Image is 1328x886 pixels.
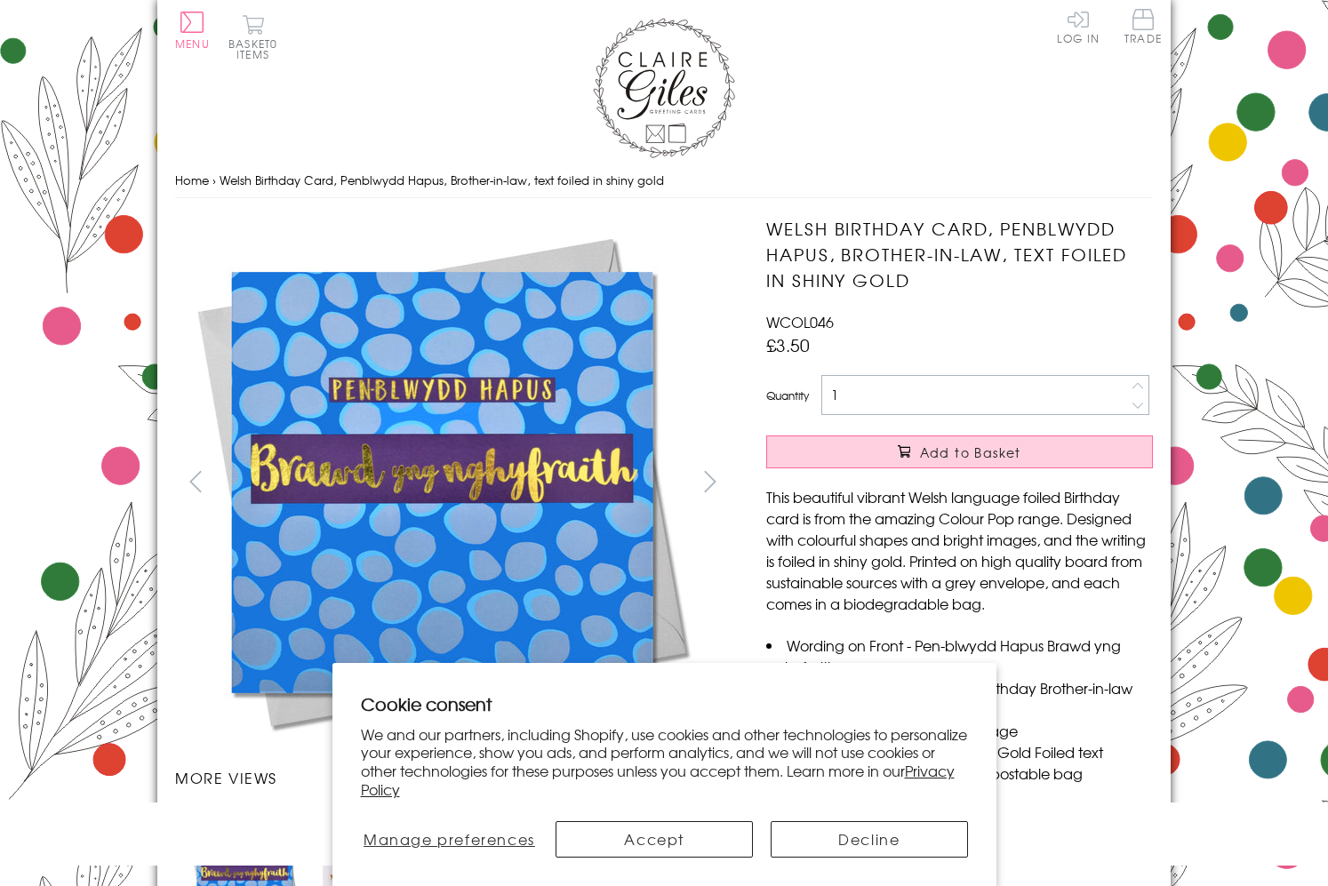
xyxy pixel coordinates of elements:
[175,36,210,52] span: Menu
[361,691,968,716] h2: Cookie consent
[766,387,809,403] label: Quantity
[766,486,1153,614] p: This beautiful vibrant Welsh language foiled Birthday card is from the amazing Colour Pop range. ...
[175,172,209,188] a: Home
[691,461,731,501] button: next
[556,821,753,858] button: Accept
[175,461,215,501] button: prev
[212,172,216,188] span: ›
[175,767,731,788] h3: More views
[175,216,708,749] img: Welsh Birthday Card, Penblwydd Hapus, Brother-in-law, text foiled in shiny gold
[771,821,968,858] button: Decline
[228,14,277,60] button: Basket0 items
[220,172,664,188] span: Welsh Birthday Card, Penblwydd Hapus, Brother-in-law, text foiled in shiny gold
[1124,9,1162,47] a: Trade
[766,311,834,332] span: WCOL046
[766,216,1153,292] h1: Welsh Birthday Card, Penblwydd Hapus, Brother-in-law, text foiled in shiny gold
[766,332,810,357] span: £3.50
[766,435,1153,468] button: Add to Basket
[593,18,735,158] img: Claire Giles Greetings Cards
[1124,9,1162,44] span: Trade
[361,821,539,858] button: Manage preferences
[175,163,1153,199] nav: breadcrumbs
[731,216,1264,749] img: Welsh Birthday Card, Penblwydd Hapus, Brother-in-law, text foiled in shiny gold
[175,12,210,49] button: Menu
[361,725,968,799] p: We and our partners, including Shopify, use cookies and other technologies to personalize your ex...
[920,443,1021,461] span: Add to Basket
[236,36,277,62] span: 0 items
[766,635,1153,677] li: Wording on Front - Pen-blwydd Hapus Brawd yng nghyfraith
[364,828,535,850] span: Manage preferences
[361,760,955,800] a: Privacy Policy
[1057,9,1100,44] a: Log In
